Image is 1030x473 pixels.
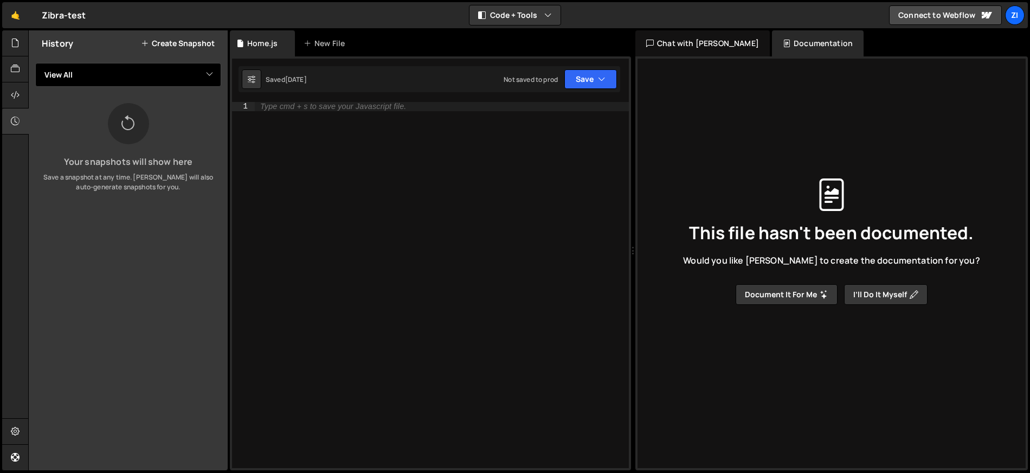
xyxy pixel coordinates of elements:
[469,5,561,25] button: Code + Tools
[635,30,770,56] div: Chat with [PERSON_NAME]
[689,224,974,241] span: This file hasn't been documented.
[232,102,255,111] div: 1
[772,30,864,56] div: Documentation
[37,157,219,166] h3: Your snapshots will show here
[504,75,558,84] div: Not saved to prod
[1005,5,1025,25] a: Zi
[285,75,307,84] div: [DATE]
[304,38,349,49] div: New File
[37,172,219,192] p: Save a snapshot at any time. [PERSON_NAME] will also auto-generate snapshots for you.
[2,2,29,28] a: 🤙
[42,37,73,49] h2: History
[683,254,980,266] span: Would you like [PERSON_NAME] to create the documentation for you?
[564,69,617,89] button: Save
[736,284,838,305] button: Document it for me
[42,9,86,22] div: Zibra-test
[260,103,406,111] div: Type cmd + s to save your Javascript file.
[889,5,1002,25] a: Connect to Webflow
[844,284,928,305] button: I’ll do it myself
[141,39,215,48] button: Create Snapshot
[266,75,307,84] div: Saved
[247,38,278,49] div: Home.js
